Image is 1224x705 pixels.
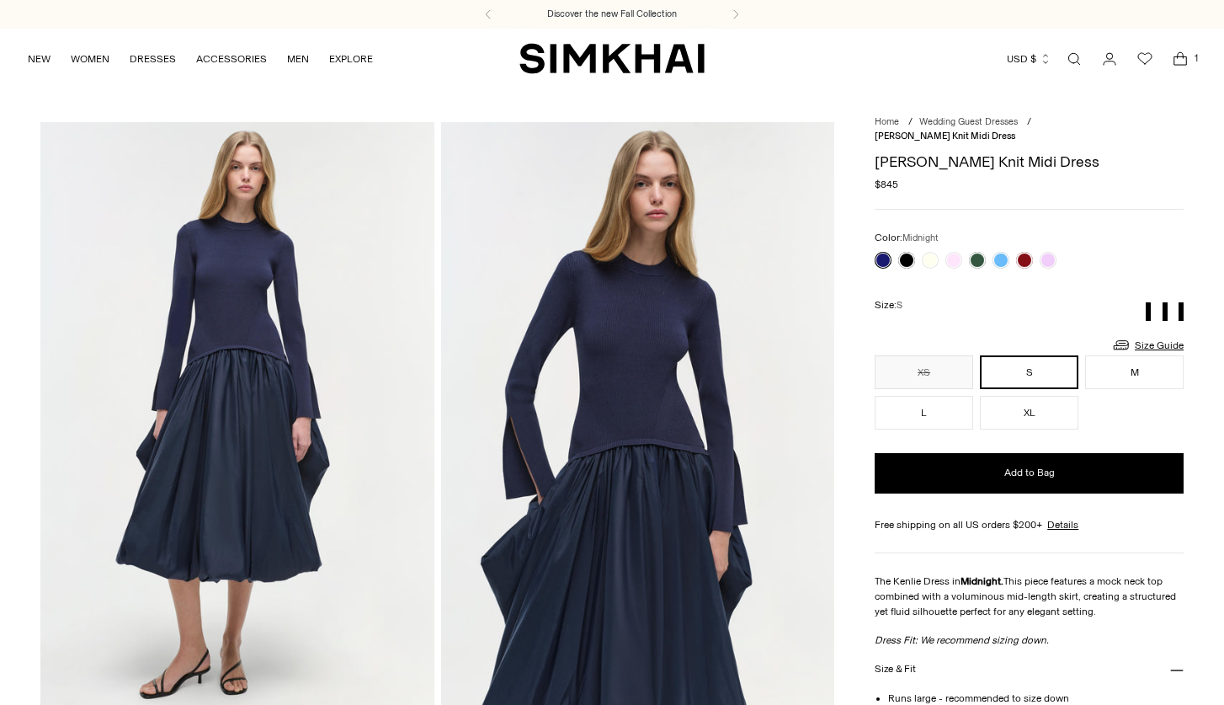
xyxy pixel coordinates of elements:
[980,355,1078,389] button: S
[1027,115,1031,130] div: /
[1004,466,1055,480] span: Add to Bag
[875,297,902,313] label: Size:
[875,355,973,389] button: XS
[287,40,309,77] a: MEN
[329,40,373,77] a: EXPLORE
[1189,51,1204,66] span: 1
[71,40,109,77] a: WOMEN
[547,8,677,21] a: Discover the new Fall Collection
[875,116,899,127] a: Home
[1007,40,1051,77] button: USD $
[1093,42,1126,76] a: Go to the account page
[875,648,1184,691] button: Size & Fit
[875,131,1015,142] span: [PERSON_NAME] Knit Midi Dress
[1128,42,1162,76] a: Wishlist
[908,115,913,130] div: /
[875,634,1049,646] em: Dress Fit: We recommend sizing down.
[28,40,51,77] a: NEW
[1047,517,1078,532] a: Details
[875,453,1184,494] button: Add to Bag
[875,517,1184,532] div: Free shipping on all US orders $200+
[875,177,898,192] span: $845
[1111,334,1184,355] a: Size Guide
[196,40,267,77] a: ACCESSORIES
[919,116,1018,127] a: Wedding Guest Dresses
[875,664,915,675] h3: Size & Fit
[1085,355,1184,389] button: M
[897,300,902,311] span: S
[1163,42,1197,76] a: Open cart modal
[875,154,1184,169] h1: [PERSON_NAME] Knit Midi Dress
[519,42,705,75] a: SIMKHAI
[875,230,939,246] label: Color:
[130,40,176,77] a: DRESSES
[875,396,973,430] button: L
[875,115,1184,143] nav: breadcrumbs
[875,574,1184,619] p: The Kenlie Dress in This piece features a mock neck top combined with a voluminous mid-length ski...
[902,232,939,243] span: Midnight
[980,396,1078,430] button: XL
[961,575,1003,587] strong: Midnight.
[1057,42,1091,76] a: Open search modal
